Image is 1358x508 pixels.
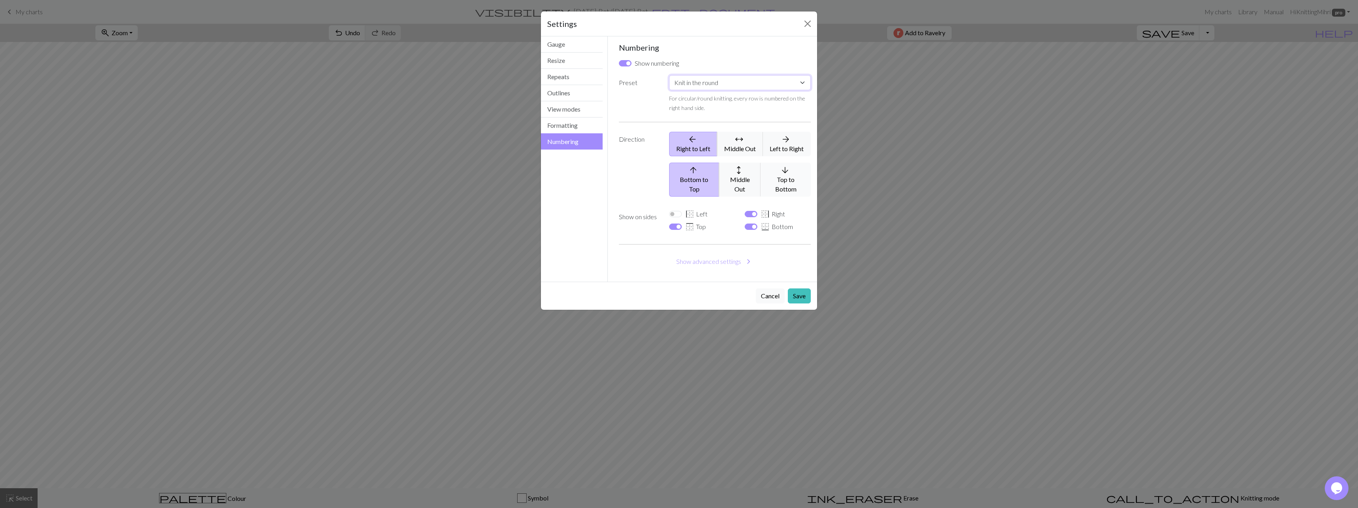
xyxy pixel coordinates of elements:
label: Preset [614,75,664,112]
button: Numbering [541,133,603,150]
span: border_right [761,209,770,220]
label: Show numbering [635,59,679,68]
button: Formatting [541,118,603,134]
label: Right [761,209,785,219]
span: arrow_forward [781,134,791,145]
label: Show on sides [614,209,664,235]
button: View modes [541,101,603,118]
h5: Settings [547,18,577,30]
span: arrow_back [688,134,697,145]
span: arrow_downward [780,165,790,176]
label: Top [685,222,706,231]
label: Left [685,209,707,219]
button: Right to Left [669,132,717,156]
span: chevron_right [744,256,753,267]
span: arrows_outward [734,165,745,175]
button: Close [801,17,814,30]
button: Save [788,288,811,303]
iframe: chat widget [1325,476,1350,500]
span: arrows_outward [734,134,744,145]
button: Outlines [541,85,603,101]
label: Bottom [761,222,793,231]
small: For circular/round knitting, every row is numbered on the right hand side. [669,95,805,111]
span: border_left [685,209,694,220]
button: Cancel [756,288,785,303]
span: border_top [685,221,694,232]
button: Middle Out [719,163,761,197]
button: Top to Bottom [761,163,811,197]
button: Resize [541,53,603,69]
label: Direction [614,132,664,203]
button: Middle Out [717,132,763,156]
button: Repeats [541,69,603,85]
span: arrow_upward [688,165,698,176]
button: Gauge [541,36,603,53]
h5: Numbering [619,43,811,52]
button: Show advanced settings [619,254,811,269]
button: Bottom to Top [669,163,720,197]
button: Left to Right [763,132,811,156]
span: border_bottom [761,221,770,232]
